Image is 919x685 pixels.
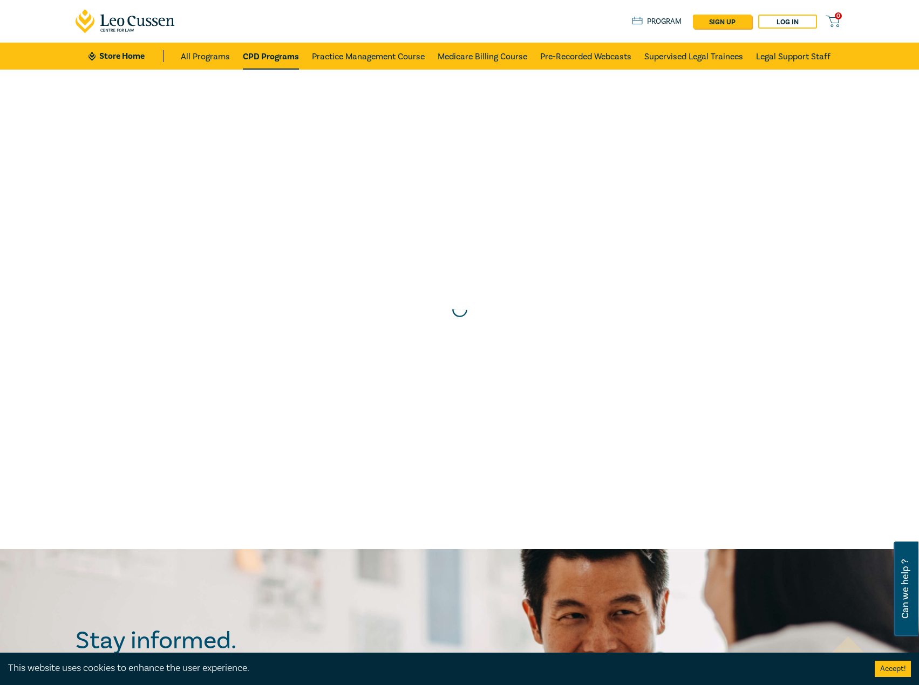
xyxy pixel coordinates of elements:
[875,661,911,677] button: Accept cookies
[89,50,164,62] a: Store Home
[312,43,425,70] a: Practice Management Course
[540,43,631,70] a: Pre-Recorded Webcasts
[900,548,910,630] span: Can we help ?
[438,43,527,70] a: Medicare Billing Course
[644,43,743,70] a: Supervised Legal Trainees
[693,15,752,29] a: sign up
[835,12,842,19] span: 0
[76,627,330,655] h2: Stay informed.
[756,43,830,70] a: Legal Support Staff
[758,15,817,29] a: Log in
[181,43,230,70] a: All Programs
[8,661,859,675] div: This website uses cookies to enhance the user experience.
[243,43,299,70] a: CPD Programs
[632,16,682,28] a: Program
